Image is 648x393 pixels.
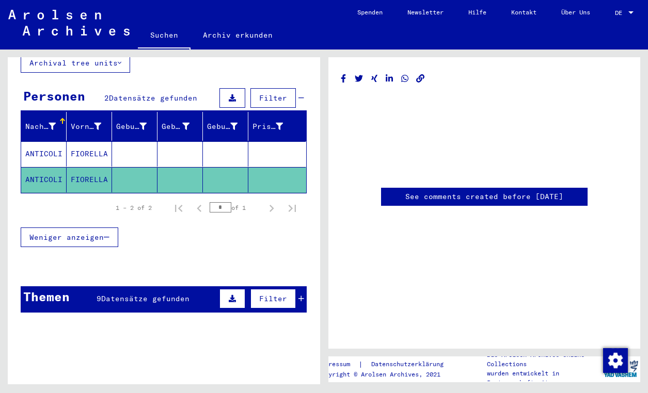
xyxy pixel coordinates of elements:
[282,198,303,218] button: Last page
[369,72,380,85] button: Share on Xing
[101,294,189,303] span: Datensätze gefunden
[250,88,296,108] button: Filter
[23,287,70,306] div: Themen
[112,112,157,141] mat-header-cell: Geburtsname
[116,121,147,132] div: Geburtsname
[203,112,248,141] mat-header-cell: Geburtsdatum
[318,359,358,370] a: Impressum
[207,118,250,135] div: Geburtsdatum
[23,87,85,105] div: Personen
[354,72,365,85] button: Share on Twitter
[259,294,287,303] span: Filter
[189,198,210,218] button: Previous page
[21,141,67,167] mat-cell: ANTICOLI
[21,227,118,247] button: Weniger anzeigen
[210,203,261,212] div: of 1
[21,167,67,192] mat-cell: ANTICOLI
[252,121,283,132] div: Prisoner #
[25,121,56,132] div: Nachname
[25,118,69,135] div: Nachname
[116,203,152,212] div: 1 – 2 of 2
[252,118,296,135] div: Prisoner #
[67,141,112,167] mat-cell: FIORELLA
[363,359,456,370] a: Datenschutzerklärung
[67,167,112,192] mat-cell: FIORELLA
[168,198,189,218] button: First page
[8,10,130,36] img: Arolsen_neg.svg
[318,370,456,379] p: Copyright © Arolsen Archives, 2021
[250,289,296,308] button: Filter
[116,118,160,135] div: Geburtsname
[29,233,104,242] span: Weniger anzeigen
[97,294,101,303] span: 9
[603,348,628,373] img: Zustimmung ändern
[400,72,410,85] button: Share on WhatsApp
[71,118,114,135] div: Vorname
[338,72,349,85] button: Share on Facebook
[261,198,282,218] button: Next page
[109,93,197,103] span: Datensätze gefunden
[487,350,602,369] p: Die Arolsen Archives Online-Collections
[157,112,203,141] mat-header-cell: Geburt‏
[248,112,306,141] mat-header-cell: Prisoner #
[602,356,640,382] img: yv_logo.png
[21,53,130,73] button: Archival tree units
[415,72,426,85] button: Copy link
[162,121,189,132] div: Geburt‏
[138,23,191,50] a: Suchen
[384,72,395,85] button: Share on LinkedIn
[162,118,202,135] div: Geburt‏
[71,121,101,132] div: Vorname
[207,121,238,132] div: Geburtsdatum
[615,9,626,17] span: DE
[318,359,456,370] div: |
[104,93,109,103] span: 2
[21,112,67,141] mat-header-cell: Nachname
[405,191,563,202] a: See comments created before [DATE]
[67,112,112,141] mat-header-cell: Vorname
[487,369,602,387] p: wurden entwickelt in Partnerschaft mit
[191,23,285,47] a: Archiv erkunden
[259,93,287,103] span: Filter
